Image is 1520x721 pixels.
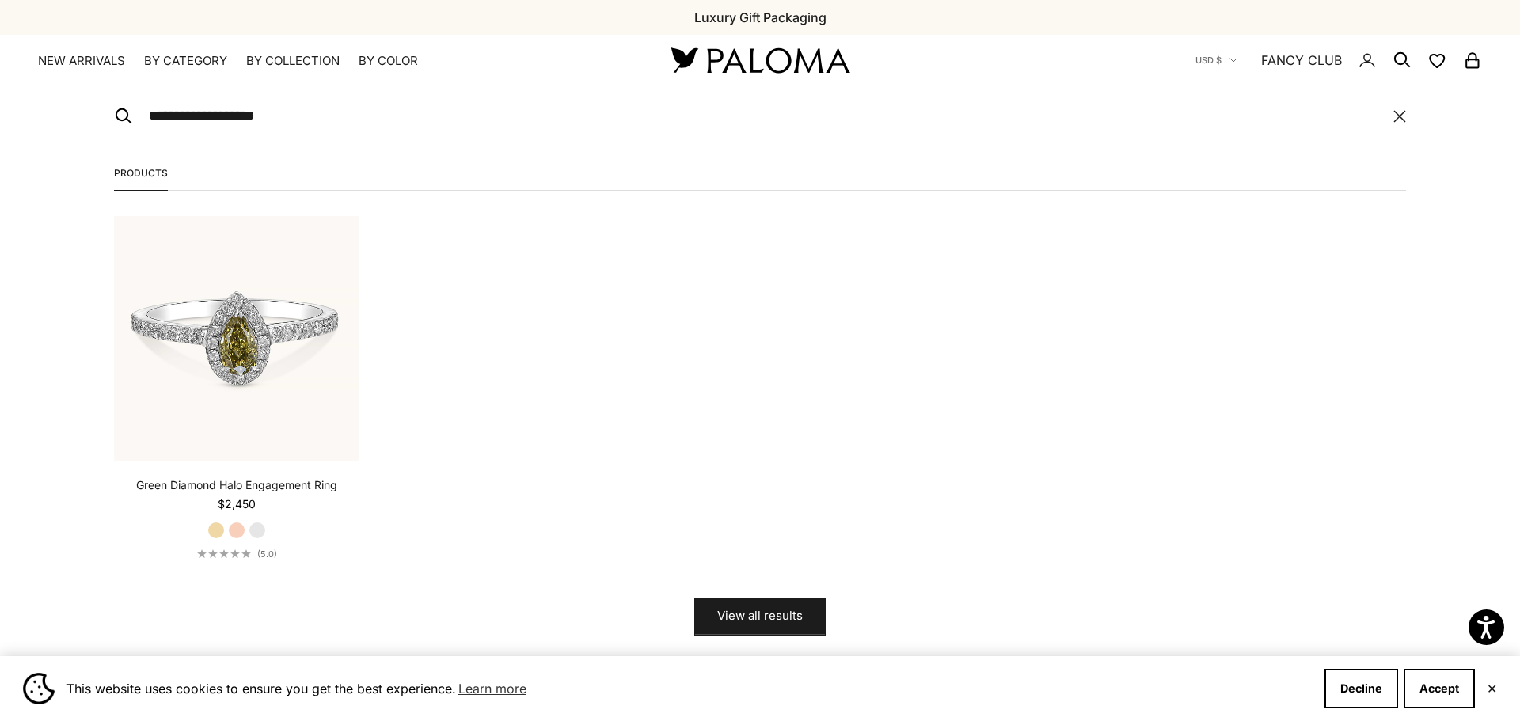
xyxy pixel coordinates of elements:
button: Products [114,165,168,189]
span: (5.0) [257,548,277,560]
a: NEW ARRIVALS [38,53,125,69]
button: Close [1487,684,1497,693]
span: This website uses cookies to ensure you get the best experience. [66,677,1312,700]
a: Learn more [456,677,529,700]
button: USD $ [1195,53,1237,67]
summary: By Collection [246,53,340,69]
a: 5.0 out of 5.0 stars(5.0) [197,548,277,560]
button: Decline [1324,669,1398,708]
input: Search [149,104,1377,127]
summary: By Category [144,53,227,69]
div: 5.0 out of 5.0 stars [197,549,251,558]
span: USD $ [1195,53,1222,67]
p: Luxury Gift Packaging [694,7,826,28]
button: View all results [694,598,826,636]
nav: Secondary navigation [1195,35,1482,85]
a: Green Diamond Halo Engagement Ring [136,477,337,493]
summary: By Color [359,53,418,69]
span: View all results [717,606,803,626]
button: Accept [1404,669,1475,708]
img: Cookie banner [23,673,55,704]
nav: Primary navigation [38,53,633,69]
img: #WhiteGold [114,216,359,461]
sale-price: $2,450 [218,496,256,512]
a: FANCY CLUB [1261,50,1342,70]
